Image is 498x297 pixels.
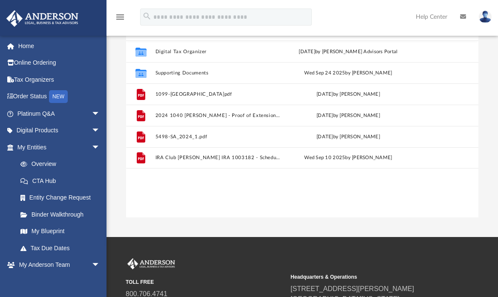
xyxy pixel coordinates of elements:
a: Tax Organizers [6,71,113,88]
small: Headquarters & Operations [291,273,449,281]
button: Supporting Documents [155,70,281,76]
div: [DATE] by [PERSON_NAME] [285,112,411,120]
button: 2024 1040 [PERSON_NAME] - Proof of Extension.pdf [155,113,281,118]
span: [DATE] [317,92,333,97]
i: menu [115,12,125,22]
a: My Entitiesarrow_drop_down [6,139,113,156]
i: search [142,11,152,21]
a: Platinum Q&Aarrow_drop_down [6,105,113,122]
a: menu [115,16,125,22]
img: User Pic [479,11,492,23]
a: My Blueprint [12,223,109,240]
span: arrow_drop_down [92,105,109,123]
button: 1099-[GEOGRAPHIC_DATA]pdf [155,91,281,97]
a: Home [6,37,113,54]
div: Wed Sep 10 2025 by [PERSON_NAME] [285,154,411,162]
a: CTA Hub [12,172,113,189]
button: Digital Tax Organizer [155,49,281,54]
a: [STREET_ADDRESS][PERSON_NAME] [291,285,414,292]
img: Anderson Advisors Platinum Portal [126,258,177,269]
a: Tax Due Dates [12,240,113,257]
small: TOLL FREE [126,278,285,286]
span: arrow_drop_down [92,257,109,274]
div: NEW [49,90,68,103]
button: IRA Club [PERSON_NAME] IRA 1003182 - Schedule K-1 Package.pdf [155,155,281,161]
a: Digital Productsarrow_drop_down [6,122,113,139]
a: Order StatusNEW [6,88,113,106]
span: arrow_drop_down [92,122,109,140]
div: Wed Sep 24 2025 by [PERSON_NAME] [285,69,411,77]
a: Overview [12,156,113,173]
div: by [PERSON_NAME] [285,91,411,98]
img: Anderson Advisors Platinum Portal [4,10,81,27]
div: [DATE] by [PERSON_NAME] Advisors Portal [285,48,411,56]
span: arrow_drop_down [92,139,109,156]
a: Binder Walkthrough [12,206,113,223]
a: Online Ordering [6,54,113,71]
button: 5498-SA_2024_1.pdf [155,134,281,140]
a: My Anderson Teamarrow_drop_down [6,257,109,274]
div: grid [126,41,478,217]
div: by [PERSON_NAME] [285,133,411,141]
a: Entity Change Request [12,189,113,206]
span: [DATE] [317,134,333,139]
